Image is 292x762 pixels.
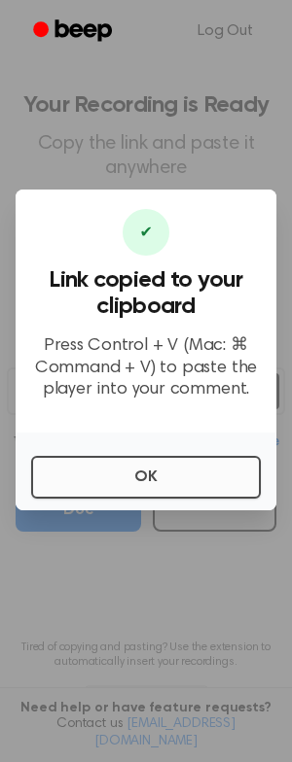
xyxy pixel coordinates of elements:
a: Log Out [178,8,273,54]
a: Beep [19,13,129,51]
h3: Link copied to your clipboard [31,267,261,320]
p: Press Control + V (Mac: ⌘ Command + V) to paste the player into your comment. [31,335,261,401]
button: OK [31,456,261,499]
div: ✔ [123,209,169,256]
